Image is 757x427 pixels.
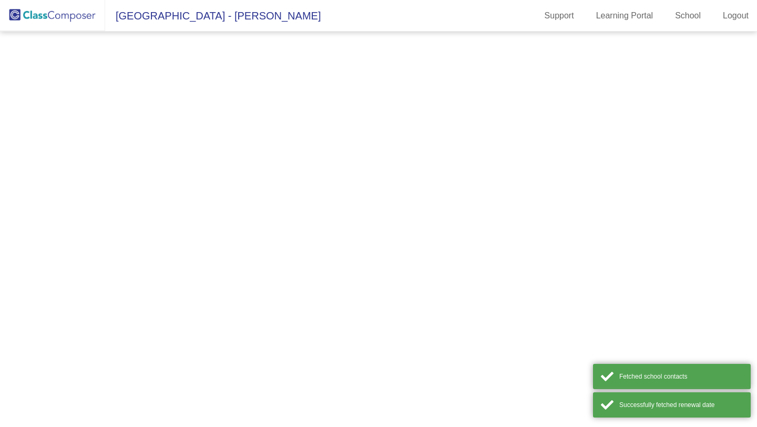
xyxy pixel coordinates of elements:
[619,400,743,410] div: Successfully fetched renewal date
[619,372,743,381] div: Fetched school contacts
[588,7,662,24] a: Learning Portal
[714,7,757,24] a: Logout
[105,7,321,24] span: [GEOGRAPHIC_DATA] - [PERSON_NAME]
[536,7,582,24] a: Support
[667,7,709,24] a: School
